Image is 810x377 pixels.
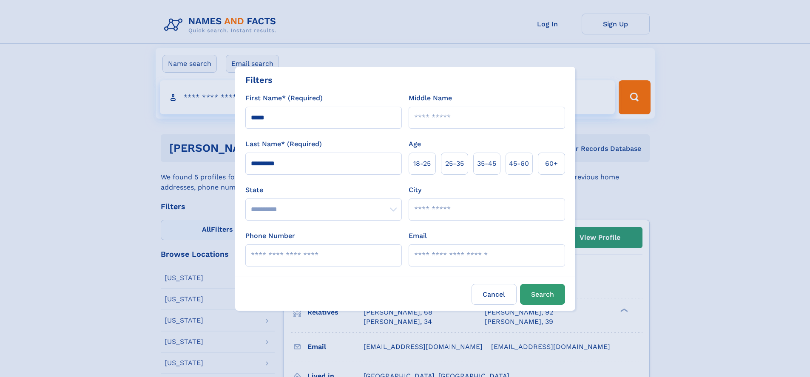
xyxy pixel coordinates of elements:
label: Cancel [472,284,517,305]
label: State [245,185,402,195]
label: Last Name* (Required) [245,139,322,149]
label: First Name* (Required) [245,93,323,103]
label: Email [409,231,427,241]
div: Filters [245,74,273,86]
span: 18‑25 [413,159,431,169]
label: Age [409,139,421,149]
span: 25‑35 [445,159,464,169]
label: Middle Name [409,93,452,103]
label: City [409,185,421,195]
span: 45‑60 [509,159,529,169]
label: Phone Number [245,231,295,241]
span: 35‑45 [477,159,496,169]
button: Search [520,284,565,305]
span: 60+ [545,159,558,169]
